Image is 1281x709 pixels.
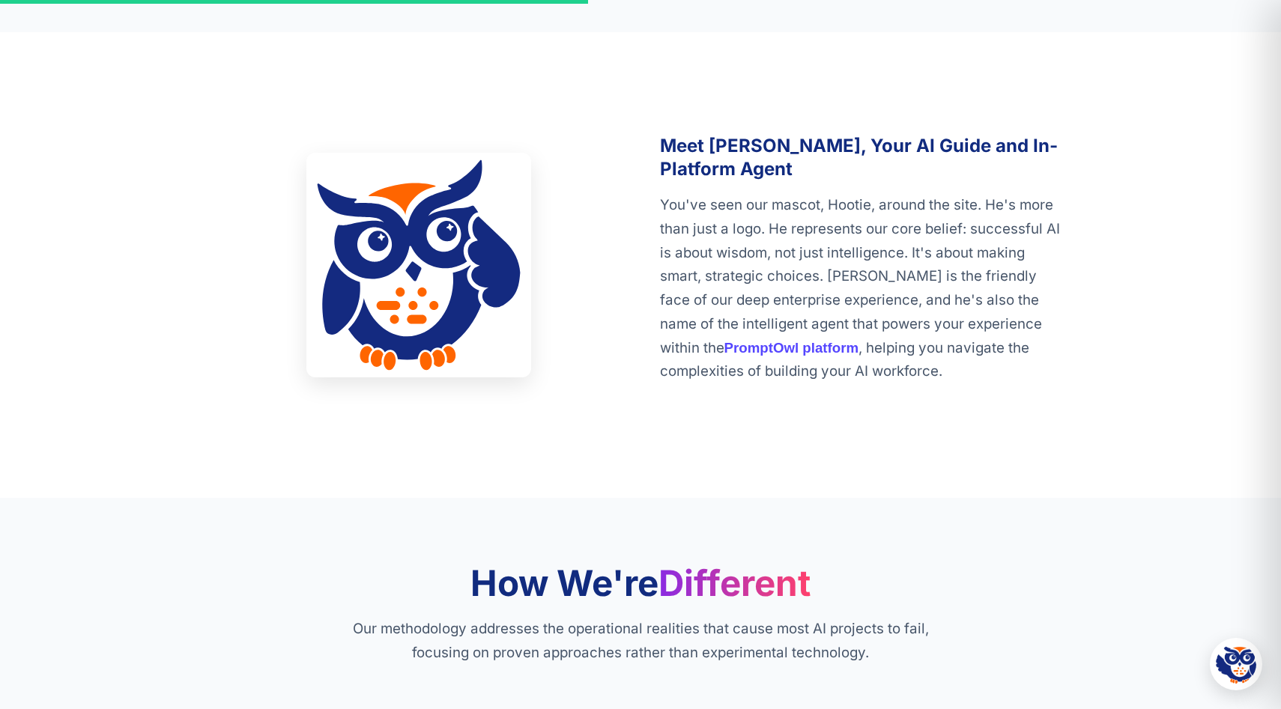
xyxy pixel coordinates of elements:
[306,153,531,377] img: The PromptOwl mascot, Hootie, thinking thoughtfully.
[660,134,1065,180] h2: Meet [PERSON_NAME], Your AI Guide and In-Platform Agent
[341,562,940,604] h2: How We're
[341,617,940,665] p: Our methodology addresses the operational realities that cause most AI projects to fail, focusing...
[1216,644,1256,684] img: Hootie - PromptOwl AI Assistant
[724,340,859,356] a: PromptOwl platform
[658,562,811,604] span: Different
[660,193,1065,383] p: You've seen our mascot, Hootie, around the site. He's more than just a logo. He represents our co...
